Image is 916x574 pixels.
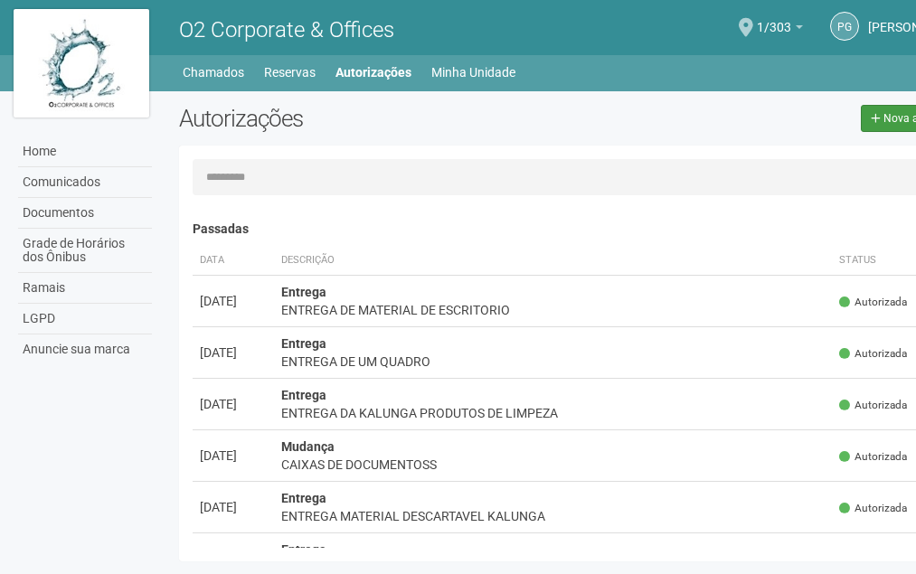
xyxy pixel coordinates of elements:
div: [DATE] [200,498,267,516]
a: 1/303 [757,23,803,37]
a: Autorizações [335,60,411,85]
a: Reservas [264,60,316,85]
span: Autorizada [839,398,907,413]
span: 1/303 [757,3,791,34]
div: [DATE] [200,395,267,413]
span: Autorizada [839,449,907,465]
strong: Mudança [281,439,335,454]
a: PG [830,12,859,41]
a: Comunicados [18,167,152,198]
div: ENTREGA MATERIAL DESCARTAVEL KALUNGA [281,507,825,525]
div: [DATE] [200,292,267,310]
strong: Entrega [281,388,326,402]
strong: Entrega [281,491,326,505]
a: Documentos [18,198,152,229]
a: Grade de Horários dos Ônibus [18,229,152,273]
span: Autorizada [839,295,907,310]
th: Descrição [274,246,832,276]
h2: Autorizações [179,105,566,132]
img: logo.jpg [14,9,149,118]
th: Data [193,246,274,276]
div: CAIXAS DE DOCUMENTOSS [281,456,825,474]
a: LGPD [18,304,152,334]
div: ENTREGA DE UM QUADRO [281,353,825,371]
a: Chamados [183,60,244,85]
div: ENTREGA DA KALUNGA PRODUTOS DE LIMPEZA [281,404,825,422]
span: Autorizada [839,501,907,516]
a: Anuncie sua marca [18,334,152,364]
strong: Entrega [281,542,326,557]
a: Minha Unidade [431,60,515,85]
a: Ramais [18,273,152,304]
div: [DATE] [200,343,267,362]
div: ENTREGA DE MATERIAL DE ESCRITORIO [281,301,825,319]
a: Home [18,136,152,167]
strong: Entrega [281,285,326,299]
strong: Entrega [281,336,326,351]
span: O2 Corporate & Offices [179,17,394,42]
span: Autorizada [839,346,907,362]
div: [DATE] [200,447,267,465]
